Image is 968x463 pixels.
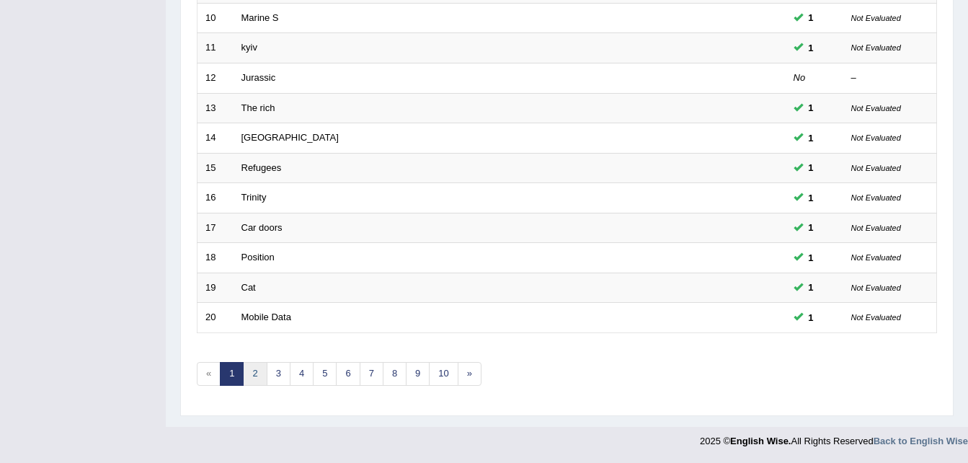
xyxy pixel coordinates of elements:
a: Trinity [241,192,267,203]
a: Car doors [241,222,283,233]
td: 18 [197,243,234,273]
a: The rich [241,102,275,113]
a: 8 [383,362,407,386]
div: – [851,71,929,85]
td: 15 [197,153,234,183]
a: 1 [220,362,244,386]
a: 4 [290,362,314,386]
span: You can still take this question [803,160,820,175]
a: Cat [241,282,256,293]
a: » [458,362,481,386]
a: Jurassic [241,72,276,83]
small: Not Evaluated [851,224,901,232]
em: No [794,72,806,83]
small: Not Evaluated [851,43,901,52]
a: 10 [429,362,458,386]
a: 7 [360,362,383,386]
a: kyiv [241,42,257,53]
td: 16 [197,183,234,213]
span: You can still take this question [803,280,820,295]
span: « [197,362,221,386]
strong: English Wise. [730,436,791,446]
small: Not Evaluated [851,253,901,262]
span: You can still take this question [803,190,820,206]
a: 3 [267,362,290,386]
a: Position [241,252,275,263]
span: You can still take this question [803,100,820,115]
td: 13 [197,93,234,123]
a: Refugees [241,162,282,173]
span: You can still take this question [803,131,820,146]
small: Not Evaluated [851,133,901,142]
small: Not Evaluated [851,104,901,113]
small: Not Evaluated [851,164,901,172]
small: Not Evaluated [851,193,901,202]
a: 9 [406,362,430,386]
a: Marine S [241,12,279,23]
span: You can still take this question [803,10,820,25]
small: Not Evaluated [851,283,901,292]
td: 14 [197,123,234,154]
td: 20 [197,303,234,333]
span: You can still take this question [803,310,820,325]
a: Back to English Wise [874,436,968,446]
a: [GEOGRAPHIC_DATA] [241,132,339,143]
span: You can still take this question [803,250,820,265]
td: 10 [197,3,234,33]
span: You can still take this question [803,40,820,56]
a: Mobile Data [241,312,291,322]
small: Not Evaluated [851,14,901,22]
td: 11 [197,33,234,63]
a: 6 [336,362,360,386]
a: 2 [243,362,267,386]
td: 19 [197,273,234,303]
td: 12 [197,63,234,93]
div: 2025 © All Rights Reserved [700,427,968,448]
small: Not Evaluated [851,313,901,322]
a: 5 [313,362,337,386]
td: 17 [197,213,234,243]
span: You can still take this question [803,220,820,235]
